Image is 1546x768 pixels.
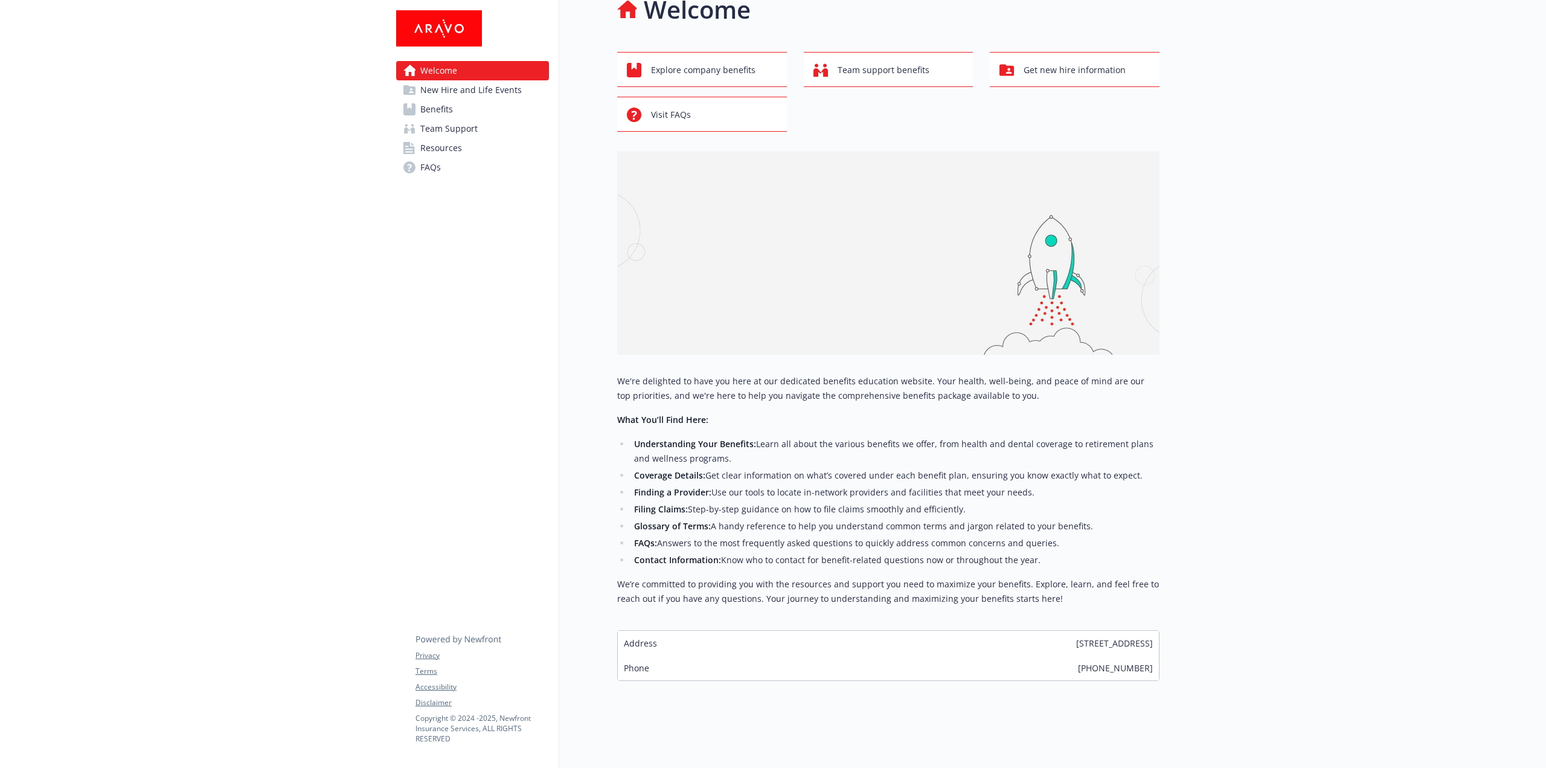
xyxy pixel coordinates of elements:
[420,138,462,158] span: Resources
[415,697,548,708] a: Disclaimer
[420,158,441,177] span: FAQs
[804,52,973,87] button: Team support benefits
[617,414,708,425] strong: What You’ll Find Here:
[415,682,548,692] a: Accessibility
[634,520,711,532] strong: Glossary of Terms:
[420,61,457,80] span: Welcome
[634,503,688,515] strong: Filing Claims:
[617,151,1159,355] img: overview page banner
[396,158,549,177] a: FAQs
[651,103,691,126] span: Visit FAQs
[396,80,549,100] a: New Hire and Life Events
[634,470,705,481] strong: Coverage Details:
[630,553,1159,567] li: Know who to contact for benefit-related questions now or throughout the year.
[396,138,549,158] a: Resources
[396,100,549,119] a: Benefits
[630,502,1159,517] li: Step-by-step guidance on how to file claims smoothly and efficiently.
[415,666,548,677] a: Terms
[838,59,929,82] span: Team support benefits
[624,662,649,674] span: Phone
[630,468,1159,483] li: Get clear information on what’s covered under each benefit plan, ensuring you know exactly what t...
[396,119,549,138] a: Team Support
[630,437,1159,466] li: Learn all about the various benefits we offer, from health and dental coverage to retirement plan...
[634,554,721,566] strong: Contact Information:
[1076,637,1153,650] span: [STREET_ADDRESS]
[420,119,478,138] span: Team Support
[630,519,1159,534] li: A handy reference to help you understand common terms and jargon related to your benefits.
[634,438,756,450] strong: Understanding Your Benefits:
[630,536,1159,550] li: Answers to the most frequently asked questions to quickly address common concerns and queries.
[420,100,453,119] span: Benefits
[1024,59,1126,82] span: Get new hire information
[617,52,787,87] button: Explore company benefits
[634,537,657,549] strong: FAQs:
[651,59,755,82] span: Explore company benefits
[617,374,1159,403] p: We're delighted to have you here at our dedicated benefits education website. Your health, well-b...
[630,485,1159,500] li: Use our tools to locate in-network providers and facilities that meet your needs.
[617,577,1159,606] p: We’re committed to providing you with the resources and support you need to maximize your benefit...
[624,637,657,650] span: Address
[415,650,548,661] a: Privacy
[617,97,787,132] button: Visit FAQs
[990,52,1159,87] button: Get new hire information
[396,61,549,80] a: Welcome
[420,80,522,100] span: New Hire and Life Events
[634,486,711,498] strong: Finding a Provider:
[1078,662,1153,674] span: [PHONE_NUMBER]
[415,713,548,744] p: Copyright © 2024 - 2025 , Newfront Insurance Services, ALL RIGHTS RESERVED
